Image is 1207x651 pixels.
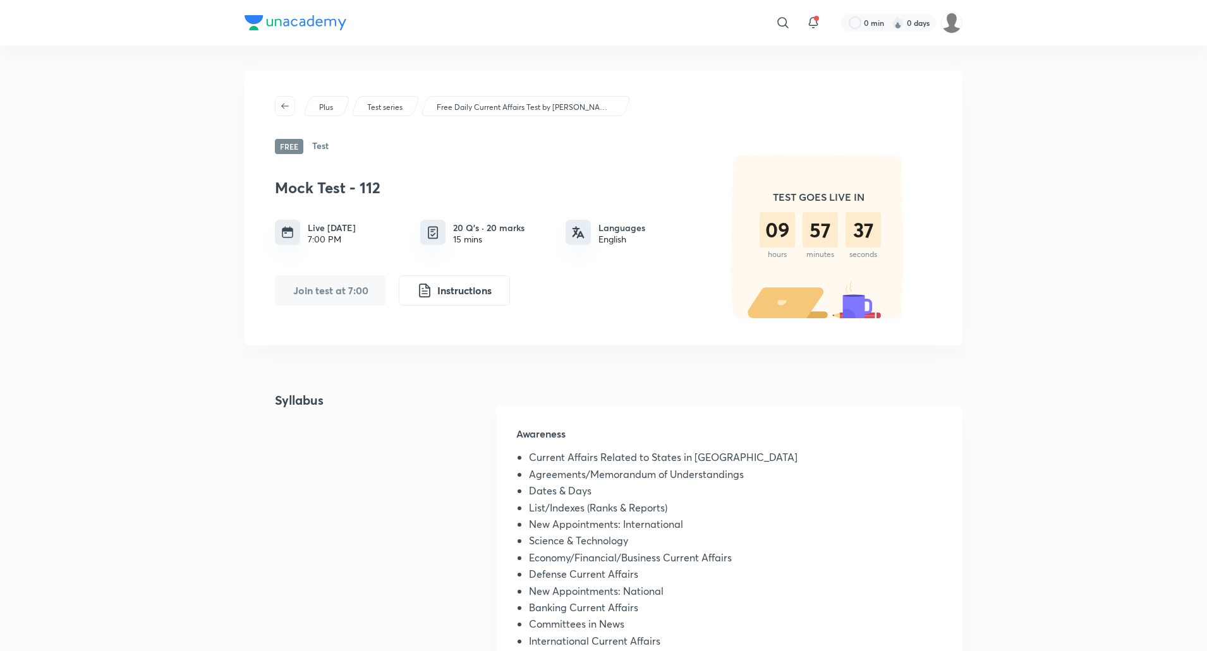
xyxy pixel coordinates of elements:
div: minutes [803,250,838,259]
h5: TEST GOES LIVE IN [760,189,877,205]
div: English [598,234,645,244]
li: New Appointments: National [529,585,942,602]
button: Join test at 7:00 [275,275,386,306]
li: Banking Current Affairs [529,602,942,618]
span: Free [275,139,303,154]
img: timing [281,226,294,239]
img: streak [892,16,904,29]
h6: Languages [598,221,645,234]
li: Defense Current Affairs [529,568,942,585]
a: Test series [365,102,405,113]
li: Agreements/Memorandum of Understandings [529,469,942,485]
h6: Live [DATE] [308,221,356,234]
li: Economy/Financial/Business Current Affairs [529,552,942,568]
img: Company Logo [245,15,346,30]
div: 7:00 PM [308,234,356,244]
button: Instructions [399,275,510,306]
p: Plus [319,102,333,113]
div: 37 [846,212,881,248]
h5: Awareness [516,426,942,451]
div: 09 [760,212,795,248]
li: List/Indexes (Ranks & Reports) [529,502,942,518]
li: Current Affairs Related to States in [GEOGRAPHIC_DATA] [529,451,942,468]
li: Dates & Days [529,485,942,501]
h6: 20 Q’s · 20 marks [453,221,525,234]
img: Piyush Mishra [941,12,962,33]
li: Science & Technology [529,535,942,551]
div: seconds [846,250,881,259]
h3: Mock Test - 112 [275,179,698,197]
img: quiz info [425,225,441,241]
div: 15 mins [453,234,525,244]
img: timer [705,154,932,318]
img: instruction [417,283,432,298]
a: Free Daily Current Affairs Test by [PERSON_NAME] | Bank exams 2025 [435,102,616,113]
div: hours [760,250,795,259]
h6: Test [312,139,329,154]
img: languages [572,226,585,239]
p: Free Daily Current Affairs Test by [PERSON_NAME] | Bank exams 2025 [437,102,614,113]
li: New Appointments: International [529,518,942,535]
a: Plus [317,102,336,113]
div: 57 [803,212,838,248]
li: Committees in News [529,618,942,635]
p: Test series [367,102,403,113]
